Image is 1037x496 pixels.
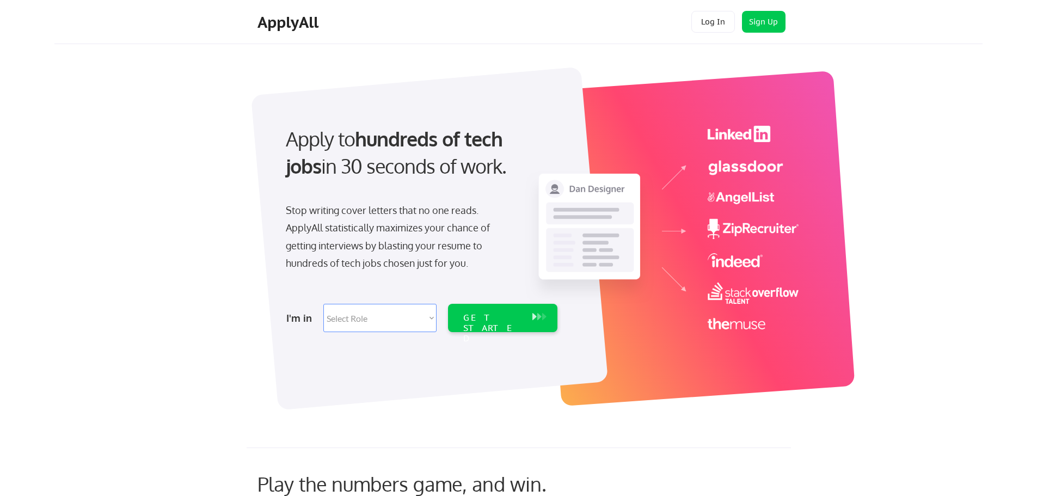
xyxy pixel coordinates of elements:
[257,472,595,495] div: Play the numbers game, and win.
[257,13,322,32] div: ApplyAll
[691,11,735,33] button: Log In
[463,313,521,344] div: GET STARTED
[286,125,553,180] div: Apply to in 30 seconds of work.
[286,309,317,327] div: I'm in
[742,11,786,33] button: Sign Up
[286,201,510,272] div: Stop writing cover letters that no one reads. ApplyAll statistically maximizes your chance of get...
[286,126,507,178] strong: hundreds of tech jobs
